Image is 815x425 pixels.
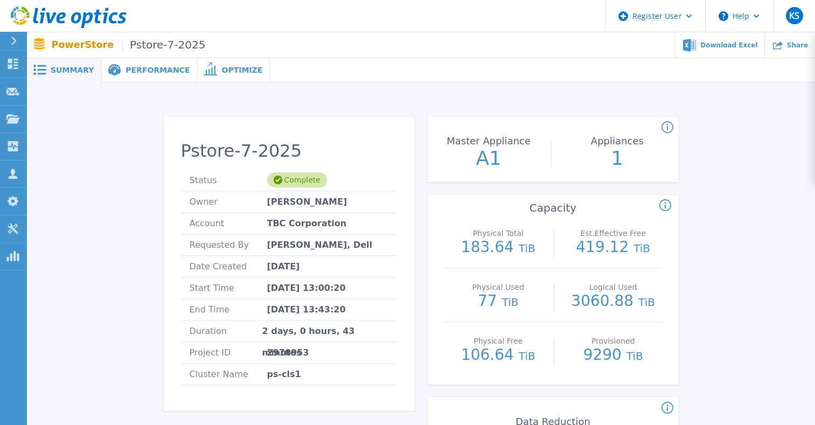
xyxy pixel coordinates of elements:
span: Status [190,170,267,191]
p: PowerStore [52,39,206,51]
span: 2 days, 0 hours, 43 minutes [262,321,389,342]
span: [PERSON_NAME] [267,191,347,212]
span: Owner [190,191,267,212]
span: [DATE] [267,256,300,277]
span: [DATE] 13:43:20 [267,299,346,320]
p: A1 [428,149,549,168]
span: TBC Corporation [267,213,347,234]
p: Est.Effective Free [568,229,659,237]
span: Optimize [221,66,262,74]
span: Summary [51,66,94,74]
p: Physical Used [452,283,544,291]
p: Physical Free [452,337,544,345]
span: KS [789,11,799,20]
p: 419.12 [565,240,661,256]
p: Provisioned [568,337,659,345]
span: Share [787,42,808,48]
span: Cluster Name [190,364,267,385]
p: Appliances [560,136,675,146]
span: Duration [190,321,262,342]
span: 2970953 [267,342,309,363]
span: Download Excel [700,42,757,48]
span: Performance [126,66,190,74]
p: Logical Used [568,283,659,291]
span: ps-cls1 [267,364,301,385]
span: TiB [638,296,655,309]
span: TiB [626,350,643,363]
span: End Time [190,299,267,320]
h2: Pstore-7-2025 [181,141,398,161]
p: Physical Total [452,229,544,237]
span: Project ID [190,342,267,363]
span: Account [190,213,267,234]
p: 183.64 [450,240,547,256]
span: TiB [519,350,535,363]
span: TiB [519,242,535,255]
span: Requested By [190,234,267,255]
p: 77 [450,294,547,310]
p: 106.64 [450,347,547,364]
span: Start Time [190,277,267,298]
span: [DATE] 13:00:20 [267,277,346,298]
span: Date Created [190,256,267,277]
span: [PERSON_NAME], Dell [267,234,373,255]
p: 1 [557,149,678,168]
p: Master Appliance [431,136,546,146]
p: 3060.88 [565,294,661,310]
span: TiB [633,242,650,255]
span: TiB [502,296,519,309]
div: Complete [267,172,327,187]
p: 9290 [565,347,661,364]
span: Pstore-7-2025 [122,39,205,51]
